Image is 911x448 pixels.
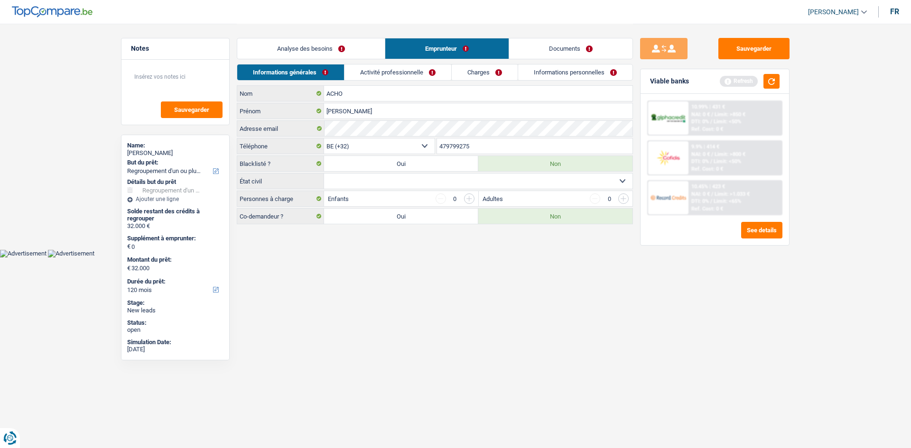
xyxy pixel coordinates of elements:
div: fr [890,7,899,16]
span: / [710,158,712,165]
a: [PERSON_NAME] [800,4,867,20]
div: 0 [605,196,614,202]
div: Détails but du prêt [127,178,223,186]
span: Limit: <50% [714,158,741,165]
div: Solde restant des crédits à regrouper [127,208,223,222]
div: [PERSON_NAME] [127,149,223,157]
span: DTI: 0% [691,119,709,125]
div: 10.45% | 423 € [691,183,725,190]
span: € [127,243,130,250]
div: Stage: [127,299,223,307]
label: Non [478,209,632,224]
div: Status: [127,319,223,327]
span: [PERSON_NAME] [808,8,859,16]
span: / [710,198,712,204]
label: Montant du prêt: [127,256,222,264]
label: Supplément à emprunter: [127,235,222,242]
span: Limit: >800 € [715,151,745,157]
img: Cofidis [651,149,686,166]
div: Refresh [720,76,758,86]
span: / [711,191,713,197]
label: Blacklisté ? [237,156,324,171]
button: Sauvegarder [161,101,223,118]
label: Enfants [328,196,349,202]
img: Record Credits [651,189,686,206]
span: / [711,111,713,118]
label: Personnes à charge [237,191,324,206]
input: 401020304 [437,138,633,154]
div: Ajouter une ligne [127,196,223,202]
span: / [710,119,712,125]
div: Ref. Cost: 0 € [691,206,723,212]
label: État civil [237,174,324,189]
img: AlphaCredit [651,113,686,124]
span: DTI: 0% [691,198,709,204]
span: € [127,265,130,272]
span: NAI: 0 € [691,191,710,197]
a: Informations générales [237,64,344,80]
label: Adresse email [237,121,324,136]
div: open [127,326,223,334]
button: See details [741,222,782,238]
span: DTI: 0% [691,158,709,165]
label: Adultes [483,196,503,202]
span: Limit: <65% [714,198,741,204]
div: Viable banks [650,77,689,85]
div: 0 [451,196,459,202]
span: Sauvegarder [174,107,209,113]
a: Analyse des besoins [237,38,385,59]
span: / [711,151,713,157]
label: Co-demandeur ? [237,209,324,224]
label: Oui [324,209,478,224]
label: Nom [237,86,324,101]
a: Documents [509,38,632,59]
div: New leads [127,307,223,314]
div: Ref. Cost: 0 € [691,126,723,132]
div: 32.000 € [127,222,223,230]
img: TopCompare Logo [12,6,93,18]
label: But du prêt: [127,159,222,166]
label: Prénom [237,103,324,119]
label: Oui [324,156,478,171]
div: Name: [127,142,223,149]
span: Limit: >1.033 € [715,191,750,197]
img: Advertisement [48,250,94,257]
div: [DATE] [127,346,223,353]
label: Non [478,156,632,171]
h5: Notes [131,45,220,53]
a: Emprunteur [385,38,509,59]
div: 9.9% | 414 € [691,144,719,150]
label: Durée du prêt: [127,278,222,285]
label: Téléphone [237,138,324,154]
button: Sauvegarder [718,38,790,59]
div: Ref. Cost: 0 € [691,166,723,172]
a: Activité professionnelle [344,64,451,80]
a: Informations personnelles [518,64,632,80]
span: NAI: 0 € [691,151,710,157]
span: NAI: 0 € [691,111,710,118]
span: Limit: >850 € [715,111,745,118]
div: 10.99% | 431 € [691,104,725,110]
span: Limit: <50% [714,119,741,125]
a: Charges [452,64,518,80]
div: Simulation Date: [127,338,223,346]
